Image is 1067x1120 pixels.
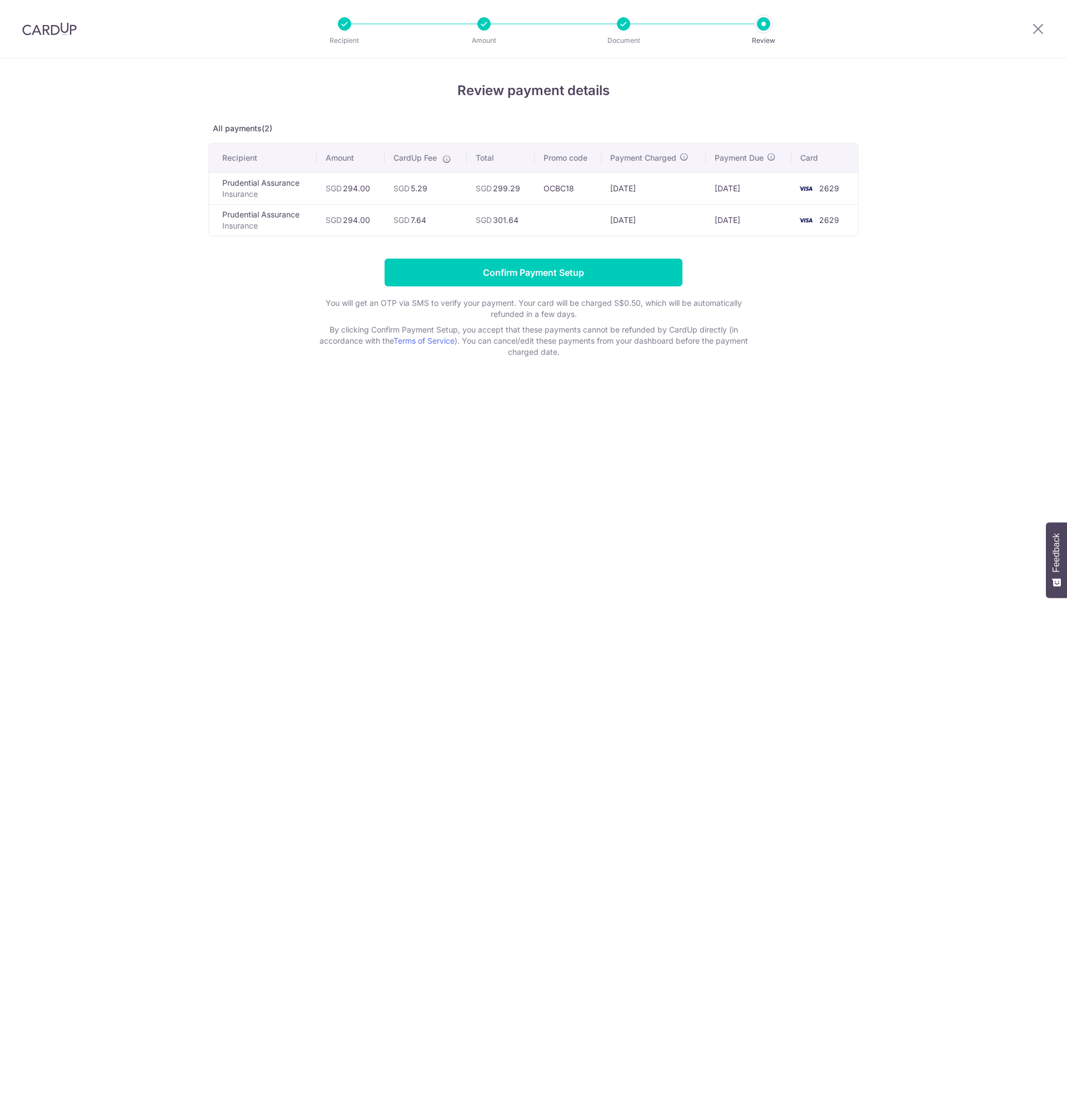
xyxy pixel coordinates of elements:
span: SGD [476,184,492,193]
td: [DATE] [706,172,791,204]
span: Payment Due [715,152,764,163]
span: CardUp Fee [393,152,437,163]
span: SGD [393,215,410,225]
td: 7.64 [385,204,467,236]
p: All payments(2) [208,123,859,134]
a: Terms of Service [393,336,455,345]
th: Card [791,143,858,172]
td: OCBC18 [535,172,602,204]
p: Insurance [222,220,308,231]
span: SGD [393,184,410,193]
td: 294.00 [317,172,385,204]
th: Promo code [535,143,602,172]
th: Recipient [209,143,317,172]
span: 2629 [819,184,839,193]
td: 5.29 [385,172,467,204]
span: Payment Charged [610,152,676,163]
p: Document [582,35,665,46]
td: [DATE] [601,172,706,204]
span: SGD [326,184,342,193]
h4: Review payment details [208,81,859,101]
p: Insurance [222,189,308,200]
span: SGD [326,215,342,225]
td: 299.29 [467,172,535,204]
td: Prudential Assurance [209,204,317,236]
th: Total [467,143,535,172]
p: Recipient [303,35,386,46]
span: SGD [476,215,492,225]
button: Feedback - Show survey [1046,522,1067,598]
span: Feedback [1051,533,1061,572]
td: [DATE] [706,204,791,236]
td: [DATE] [601,204,706,236]
span: 2629 [819,215,839,225]
td: 301.64 [467,204,535,236]
p: Amount [443,35,525,46]
td: Prudential Assurance [209,172,317,204]
p: Review [722,35,805,46]
img: <span class="translation_missing" title="translation missing: en.account_steps.new_confirm_form.b... [795,214,817,227]
th: Amount [317,143,385,172]
img: CardUp [22,22,77,36]
p: By clicking Confirm Payment Setup, you accept that these payments cannot be refunded by CardUp di... [311,324,756,358]
input: Confirm Payment Setup [385,259,682,286]
p: You will get an OTP via SMS to verify your payment. Your card will be charged S$0.50, which will ... [311,298,756,320]
td: 294.00 [317,204,385,236]
img: <span class="translation_missing" title="translation missing: en.account_steps.new_confirm_form.b... [795,182,817,195]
